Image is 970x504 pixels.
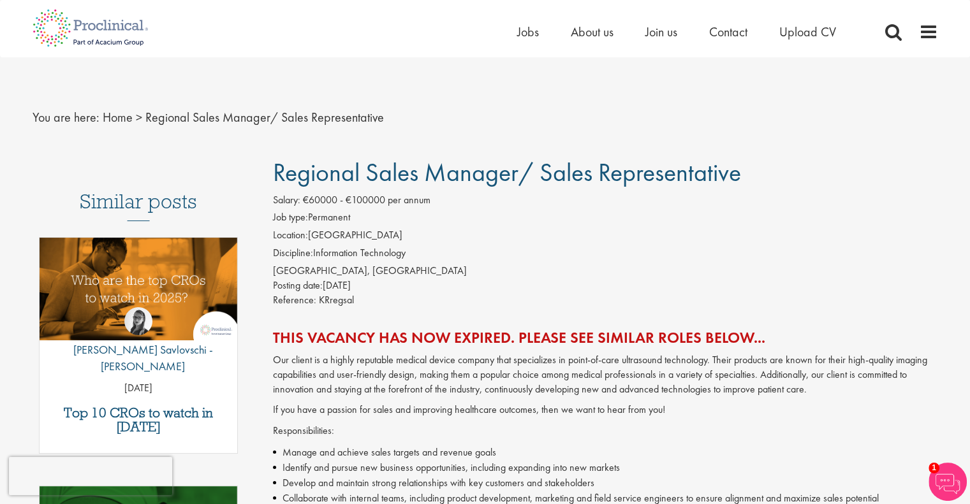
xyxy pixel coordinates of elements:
img: Theodora Savlovschi - Wicks [124,307,152,335]
img: Top 10 CROs 2025 | Proclinical [40,238,238,340]
label: Reference: [273,293,316,308]
span: Posting date: [273,278,323,292]
label: Salary: [273,193,300,208]
li: Manage and achieve sales targets and revenue goals [273,445,938,460]
p: Our client is a highly reputable medical device company that specializes in point-of-care ultraso... [273,353,938,397]
a: Top 10 CROs to watch in [DATE] [46,406,231,434]
span: KRregsal [319,293,354,306]
span: €60000 - €100000 per annum [303,193,430,206]
li: Permanent [273,210,938,228]
a: Theodora Savlovschi - Wicks [PERSON_NAME] Savlovschi - [PERSON_NAME] [40,307,238,380]
span: 1 [929,463,939,473]
p: If you have a passion for sales and improving healthcare outcomes, then we want to hear from you! [273,403,938,417]
p: Responsibilities: [273,424,938,438]
img: Chatbot [929,463,967,501]
a: Upload CV [779,24,836,40]
p: [DATE] [40,381,238,396]
li: Information Technology [273,246,938,264]
div: [GEOGRAPHIC_DATA], [GEOGRAPHIC_DATA] [273,264,938,278]
label: Job type: [273,210,308,225]
li: [GEOGRAPHIC_DATA] [273,228,938,246]
a: About us [571,24,614,40]
a: breadcrumb link [103,109,133,126]
label: Discipline: [273,246,313,261]
li: Identify and pursue new business opportunities, including expanding into new markets [273,460,938,475]
a: Contact [709,24,747,40]
div: [DATE] [273,278,938,293]
h2: This vacancy has now expired. Please see similar roles below... [273,329,938,346]
iframe: reCAPTCHA [9,457,172,495]
label: Location: [273,228,308,243]
span: You are here: [33,109,99,126]
a: Jobs [517,24,539,40]
p: [PERSON_NAME] Savlovschi - [PERSON_NAME] [40,342,238,374]
a: Join us [645,24,677,40]
span: Regional Sales Manager/ Sales Representative [273,156,741,189]
span: Regional Sales Manager/ Sales Representative [145,109,384,126]
h3: Similar posts [80,191,197,221]
span: > [136,109,142,126]
a: Link to a post [40,238,238,350]
li: Develop and maintain strong relationships with key customers and stakeholders [273,475,938,491]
